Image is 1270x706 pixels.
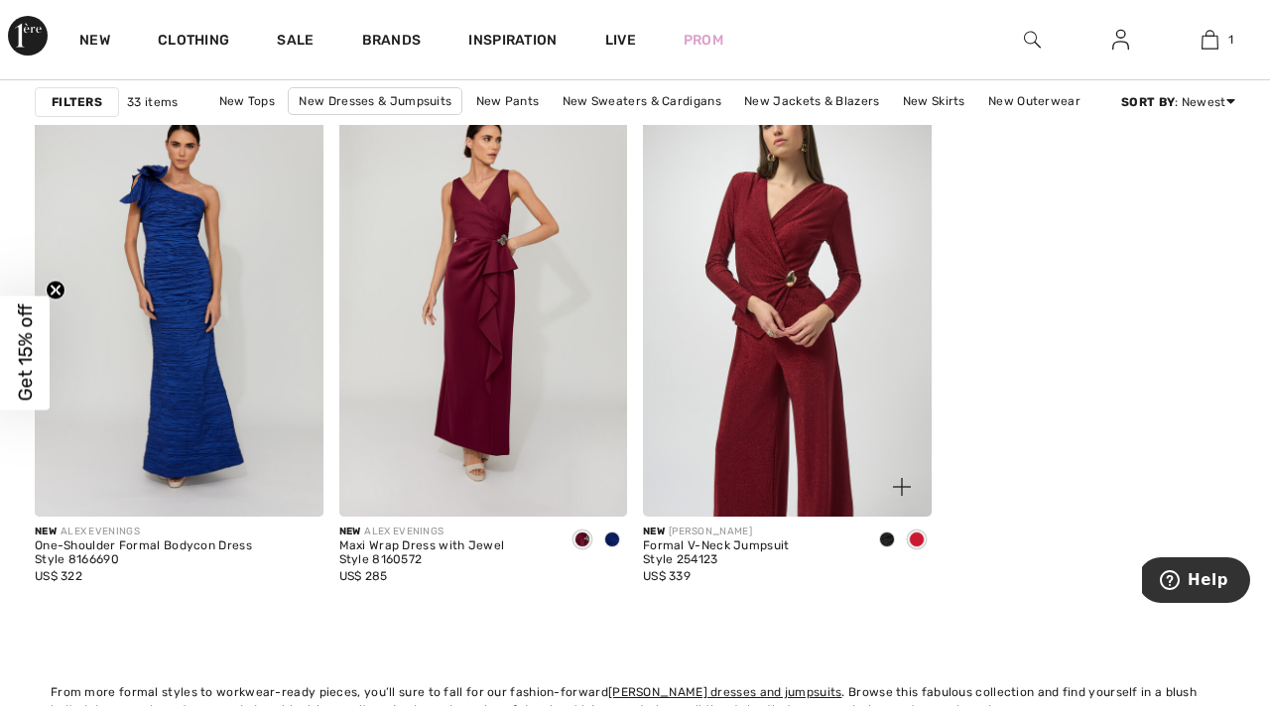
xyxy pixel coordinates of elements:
[608,685,842,699] a: [PERSON_NAME] dresses and jumpsuits
[35,569,82,583] span: US$ 322
[79,32,110,53] a: New
[643,526,665,537] span: New
[362,32,422,53] a: Brands
[127,93,178,111] span: 33 items
[1142,557,1250,607] iframe: Opens a widget where you can find more information
[339,526,361,537] span: New
[978,88,1090,114] a: New Outerwear
[35,539,323,567] div: One-Shoulder Formal Bodycon Dress Style 8166690
[468,32,557,53] span: Inspiration
[643,569,691,583] span: US$ 339
[1166,28,1253,52] a: 1
[339,525,553,539] div: ALEX EVENINGS
[902,525,932,557] div: Deep cherry
[643,539,856,567] div: Formal V-Neck Jumpsuit Style 254123
[277,32,314,53] a: Sale
[1202,28,1218,52] img: My Bag
[209,88,285,114] a: New Tops
[684,30,723,51] a: Prom
[1112,28,1129,52] img: My Info
[35,84,323,517] img: One-Shoulder Formal Bodycon Dress Style 8166690. Royal
[35,525,323,539] div: ALEX EVENINGS
[1024,28,1041,52] img: search the website
[1121,93,1235,111] div: : Newest
[597,525,627,557] div: Royal
[734,88,889,114] a: New Jackets & Blazers
[339,569,388,583] span: US$ 285
[14,304,37,402] span: Get 15% off
[1096,28,1145,53] a: Sign In
[872,525,902,557] div: Black
[46,281,65,300] button: Close teaser
[339,84,628,517] img: Maxi Wrap Dress with Jewel Style 8160572. Wine
[1228,31,1233,49] span: 1
[643,525,856,539] div: [PERSON_NAME]
[568,525,597,557] div: Wine
[643,84,932,517] a: Formal V-Neck Jumpsuit Style 254123. Black
[339,539,553,567] div: Maxi Wrap Dress with Jewel Style 8160572
[893,478,911,496] img: plus_v2.svg
[35,526,57,537] span: New
[288,87,462,115] a: New Dresses & Jumpsuits
[52,93,102,111] strong: Filters
[893,88,975,114] a: New Skirts
[466,88,550,114] a: New Pants
[1121,95,1175,109] strong: Sort By
[158,32,229,53] a: Clothing
[553,88,731,114] a: New Sweaters & Cardigans
[8,16,48,56] img: 1ère Avenue
[605,30,636,51] a: Live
